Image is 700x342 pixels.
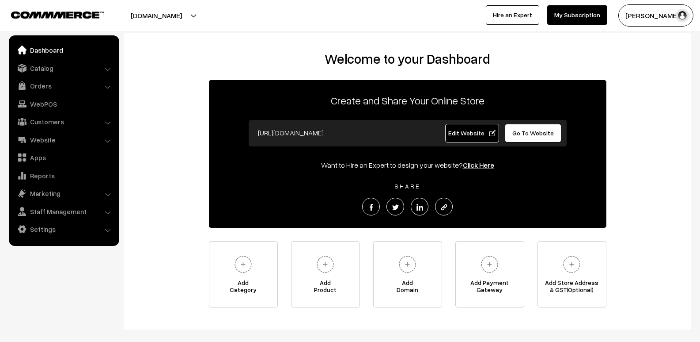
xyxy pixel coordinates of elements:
[448,129,496,137] span: Edit Website
[291,241,360,307] a: AddProduct
[209,160,606,170] div: Want to Hire an Expert to design your website?
[676,9,689,22] img: user
[560,252,584,277] img: plus.svg
[11,42,116,58] a: Dashboard
[537,241,606,307] a: Add Store Address& GST(Optional)
[390,182,425,190] span: SHARE
[547,5,607,25] a: My Subscription
[291,279,359,297] span: Add Product
[618,4,693,27] button: [PERSON_NAME]…
[11,132,116,148] a: Website
[11,12,104,18] img: COMMMERCE
[11,96,116,112] a: WebPOS
[313,252,337,277] img: plus.svg
[373,241,442,307] a: AddDomain
[209,241,278,307] a: AddCategory
[11,60,116,76] a: Catalog
[463,161,494,169] a: Click Here
[209,279,277,297] span: Add Category
[512,129,554,137] span: Go To Website
[11,9,88,19] a: COMMMERCE
[11,114,116,130] a: Customers
[505,124,562,142] a: Go To Website
[11,78,116,94] a: Orders
[231,252,255,277] img: plus.svg
[456,279,524,297] span: Add Payment Gateway
[538,279,606,297] span: Add Store Address & GST(Optional)
[100,4,213,27] button: [DOMAIN_NAME]
[445,124,499,142] a: Edit Website
[209,92,606,108] p: Create and Share Your Online Store
[11,150,116,165] a: Apps
[455,241,524,307] a: Add PaymentGateway
[11,221,116,237] a: Settings
[11,185,116,201] a: Marketing
[11,204,116,219] a: Staff Management
[395,252,420,277] img: plus.svg
[486,5,539,25] a: Hire an Expert
[374,279,442,297] span: Add Domain
[11,168,116,184] a: Reports
[132,51,682,67] h2: Welcome to your Dashboard
[477,252,502,277] img: plus.svg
